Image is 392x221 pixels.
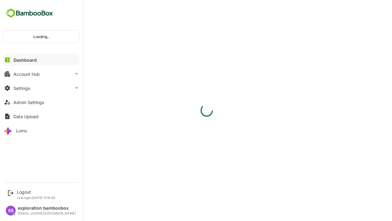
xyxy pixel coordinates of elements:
img: BambooboxFullLogoMark.5f36c76dfaba33ec1ec1367b70bb1252.svg [3,7,55,19]
div: Settings [13,86,30,91]
div: Admin Settings [13,100,44,105]
div: Logout [17,189,56,195]
p: Last login: [DATE] 11:19 IST [17,196,56,200]
div: [EMAIL_ADDRESS][DOMAIN_NAME] [18,211,76,215]
button: Account Hub [3,68,80,80]
div: Account Hub [13,72,40,77]
div: exploration bamboobox [18,206,76,211]
div: Lumo [16,128,27,133]
button: Lumo [3,124,80,137]
button: Data Upload [3,110,80,122]
div: EB [6,206,16,215]
button: Settings [3,82,80,94]
button: Admin Settings [3,96,80,108]
button: Dashboard [3,54,80,66]
div: Data Upload [13,114,39,119]
div: Dashboard [13,57,37,63]
div: Loading.. [3,30,79,43]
